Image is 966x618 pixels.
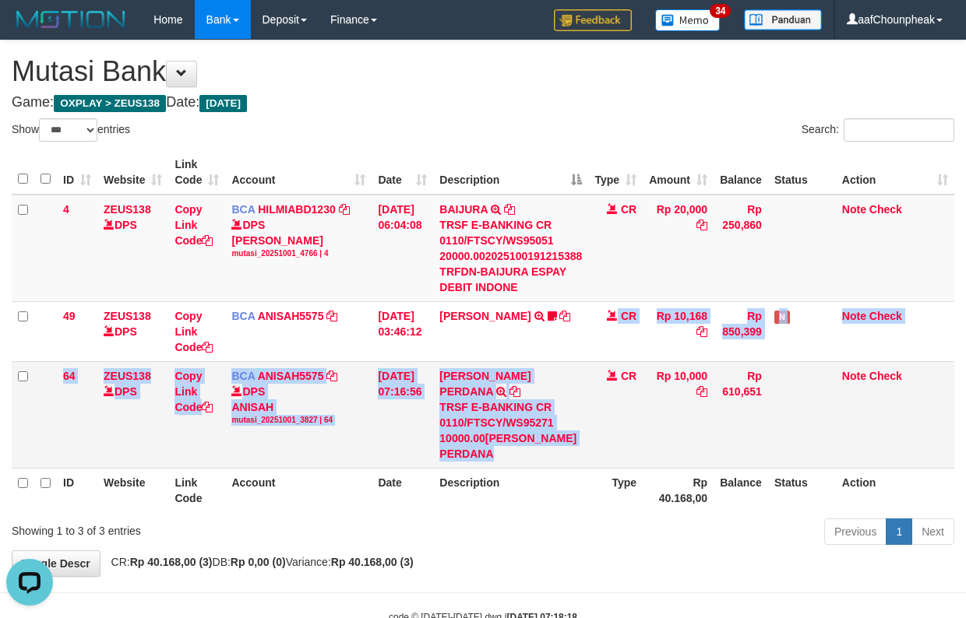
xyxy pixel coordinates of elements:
[768,468,836,512] th: Status
[12,56,954,87] h1: Mutasi Bank
[168,150,225,195] th: Link Code: activate to sort column ascending
[231,370,255,382] span: BCA
[559,310,570,322] a: Copy INA PAUJANAH to clipboard
[372,195,433,302] td: [DATE] 06:04:08
[104,310,151,322] a: ZEUS138
[774,311,790,324] span: Has Note
[643,150,714,195] th: Amount: activate to sort column ascending
[258,370,324,382] a: ANISAH5575
[842,370,866,382] a: Note
[231,217,365,259] div: DPS [PERSON_NAME]
[836,468,954,512] th: Action
[433,468,588,512] th: Description
[643,468,714,512] th: Rp 40.168,00
[802,118,954,142] label: Search:
[6,6,53,53] button: Open LiveChat chat widget
[12,517,391,539] div: Showing 1 to 3 of 3 entries
[258,310,324,322] a: ANISAH5575
[842,203,866,216] a: Note
[696,385,707,398] a: Copy Rp 10,000 to clipboard
[621,370,636,382] span: CR
[339,203,350,216] a: Copy HILMIABD1230 to clipboard
[869,203,902,216] a: Check
[433,150,588,195] th: Description: activate to sort column descending
[225,150,372,195] th: Account: activate to sort column ascending
[439,399,582,462] div: TRSF E-BANKING CR 0110/FTSCY/WS95271 10000.00[PERSON_NAME] PERDANA
[12,95,954,111] h4: Game: Date:
[588,468,643,512] th: Type
[231,203,255,216] span: BCA
[824,518,887,545] a: Previous
[886,518,912,545] a: 1
[439,310,531,322] a: [PERSON_NAME]
[97,361,168,468] td: DPS
[844,118,954,142] input: Search:
[175,310,213,353] a: Copy Link Code
[231,310,255,322] span: BCA
[231,556,286,568] strong: Rp 0,00 (0)
[104,203,151,216] a: ZEUS138
[621,203,636,216] span: CR
[643,195,714,302] td: Rp 20,000
[655,9,721,31] img: Button%20Memo.svg
[231,248,365,259] div: mutasi_20251001_4766 | 4
[869,310,902,322] a: Check
[175,370,213,413] a: Copy Link Code
[63,370,76,382] span: 64
[439,370,531,398] a: [PERSON_NAME] PERDANA
[12,118,130,142] label: Show entries
[104,556,414,568] span: CR: DB: Variance:
[168,468,225,512] th: Link Code
[331,556,414,568] strong: Rp 40.168,00 (3)
[836,150,954,195] th: Action: activate to sort column ascending
[97,468,168,512] th: Website
[258,203,336,216] a: HILMIABD1230
[869,370,902,382] a: Check
[372,150,433,195] th: Date: activate to sort column ascending
[12,550,100,577] a: Toggle Descr
[696,219,707,231] a: Copy Rp 20,000 to clipboard
[710,4,731,18] span: 34
[326,310,337,322] a: Copy ANISAH5575 to clipboard
[130,556,213,568] strong: Rp 40.168,00 (3)
[57,468,97,512] th: ID
[97,301,168,361] td: DPS
[439,203,488,216] a: BAIJURA
[225,468,372,512] th: Account
[509,385,520,398] a: Copy REZA NING PERDANA to clipboard
[231,384,365,426] div: DPS ANISAH
[714,150,768,195] th: Balance
[97,150,168,195] th: Website: activate to sort column ascending
[714,195,768,302] td: Rp 250,860
[588,150,643,195] th: Type: activate to sort column ascending
[643,361,714,468] td: Rp 10,000
[372,301,433,361] td: [DATE] 03:46:12
[231,415,365,426] div: mutasi_20251001_3827 | 64
[57,150,97,195] th: ID: activate to sort column ascending
[54,95,166,112] span: OXPLAY > ZEUS138
[696,325,707,338] a: Copy Rp 10,168 to clipboard
[97,195,168,302] td: DPS
[372,468,433,512] th: Date
[554,9,632,31] img: Feedback.jpg
[714,301,768,361] td: Rp 850,399
[768,150,836,195] th: Status
[842,310,866,322] a: Note
[643,301,714,361] td: Rp 10,168
[12,8,130,31] img: MOTION_logo.png
[504,203,515,216] a: Copy BAIJURA to clipboard
[199,95,247,112] span: [DATE]
[439,217,582,295] div: TRSF E-BANKING CR 0110/FTSCY/WS95051 20000.002025100191215388 TRFDN-BAIJURA ESPAY DEBIT INDONE
[911,518,954,545] a: Next
[104,370,151,382] a: ZEUS138
[744,9,822,30] img: panduan.png
[714,361,768,468] td: Rp 610,651
[63,310,76,322] span: 49
[372,361,433,468] td: [DATE] 07:16:56
[175,203,213,247] a: Copy Link Code
[63,203,69,216] span: 4
[621,310,636,322] span: CR
[326,370,337,382] a: Copy ANISAH5575 to clipboard
[714,468,768,512] th: Balance
[39,118,97,142] select: Showentries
